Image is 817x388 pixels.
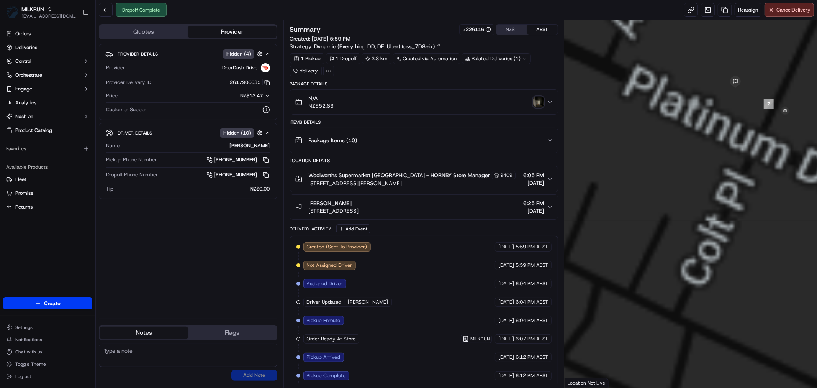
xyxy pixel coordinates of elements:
button: 7226116 [463,26,491,33]
span: Price [106,92,118,99]
button: Notifications [3,334,92,345]
div: delivery [290,66,322,76]
span: Deliveries [15,44,37,51]
span: Dropoff Phone Number [106,171,158,178]
div: Related Deliveries (1) [462,53,531,64]
button: Create [3,297,92,309]
span: 6:04 PM AEST [516,317,548,324]
div: Location Details [290,158,558,164]
button: Settings [3,322,92,333]
span: Provider Details [118,51,158,57]
img: photo_proof_of_delivery image [533,97,544,107]
button: Hidden (4) [223,49,265,59]
div: Package Details [290,81,558,87]
span: [STREET_ADDRESS][PERSON_NAME] [309,179,516,187]
div: Created via Automation [393,53,460,64]
a: Promise [6,190,89,197]
div: 7 [764,99,774,109]
span: [PERSON_NAME] [348,299,388,306]
span: 6:12 PM AEST [516,354,548,361]
span: 5:59 PM AEST [516,262,548,269]
button: Quotes [100,26,188,38]
span: Driver Updated [307,299,342,306]
span: Tip [106,186,113,192]
span: Created: [290,35,351,43]
a: Dynamic (Everything DD, DE, Uber) (dss_7D8eix) [314,43,441,50]
button: Reassign [735,3,761,17]
span: Driver Details [118,130,152,136]
span: 9409 [501,172,513,178]
span: Hidden ( 10 ) [223,130,251,136]
div: [PERSON_NAME] [123,142,270,149]
span: [PHONE_NUMBER] [214,156,257,163]
button: Fleet [3,173,92,186]
span: Promise [15,190,33,197]
div: Available Products [3,161,92,173]
span: Toggle Theme [15,361,46,367]
span: Dynamic (Everything DD, DE, Uber) (dss_7D8eix) [314,43,435,50]
button: Engage [3,83,92,95]
span: Engage [15,85,32,92]
div: 1 Pickup [290,53,324,64]
span: [PHONE_NUMBER] [214,171,257,178]
button: CancelDelivery [765,3,814,17]
button: Log out [3,371,92,382]
span: Created (Sent To Provider) [307,243,367,250]
button: Provider DetailsHidden (4) [105,48,271,60]
button: Chat with us! [3,347,92,357]
button: MILKRUNMILKRUN[EMAIL_ADDRESS][DOMAIN_NAME] [3,3,79,21]
button: Toggle Theme [3,359,92,370]
button: Woolworths Supermarket [GEOGRAPHIC_DATA] - HORNBY Store Manager9409[STREET_ADDRESS][PERSON_NAME]6... [290,166,558,192]
button: Flags [188,327,277,339]
span: Woolworths Supermarket [GEOGRAPHIC_DATA] - HORNBY Store Manager [309,171,490,179]
span: Provider Delivery ID [106,79,151,86]
span: 6:04 PM AEST [516,299,548,306]
a: Fleet [6,176,89,183]
button: [PHONE_NUMBER] [206,156,270,164]
div: Items Details [290,119,558,125]
button: NZST [496,25,527,35]
span: [DATE] [523,179,544,187]
span: Pickup Enroute [307,317,341,324]
button: MILKRUN [21,5,44,13]
span: [DATE] [498,243,514,250]
span: Reassign [738,7,758,13]
span: Cancel Delivery [776,7,810,13]
span: [DATE] [498,280,514,287]
span: [DATE] [498,299,514,306]
span: DoorDash Drive [223,64,258,71]
span: [DATE] [498,317,514,324]
span: Orchestrate [15,72,42,79]
span: Fleet [15,176,26,183]
span: Analytics [15,99,36,106]
span: 6:05 PM [523,171,544,179]
a: Returns [6,204,89,210]
div: NZ$0.00 [116,186,270,192]
span: Returns [15,204,33,210]
button: Nash AI [3,110,92,123]
span: [STREET_ADDRESS] [309,207,359,215]
span: NZ$52.63 [309,102,334,110]
img: doordash_logo_v2.png [261,63,270,72]
span: Assigned Driver [307,280,343,287]
span: Customer Support [106,106,148,113]
span: 6:07 PM AEST [516,335,548,342]
button: [EMAIL_ADDRESS][DOMAIN_NAME] [21,13,76,19]
div: 1 Dropoff [326,53,360,64]
a: Deliveries [3,41,92,54]
span: Hidden ( 4 ) [226,51,251,58]
span: Create [44,299,61,307]
span: MILKRUN [470,336,490,342]
button: Control [3,55,92,67]
span: [DATE] [523,207,544,215]
button: Returns [3,201,92,213]
span: Name [106,142,120,149]
span: Pickup Phone Number [106,156,157,163]
span: Pickup Arrived [307,354,341,361]
button: Promise [3,187,92,199]
span: [DATE] [498,372,514,379]
span: 6:04 PM AEST [516,280,548,287]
